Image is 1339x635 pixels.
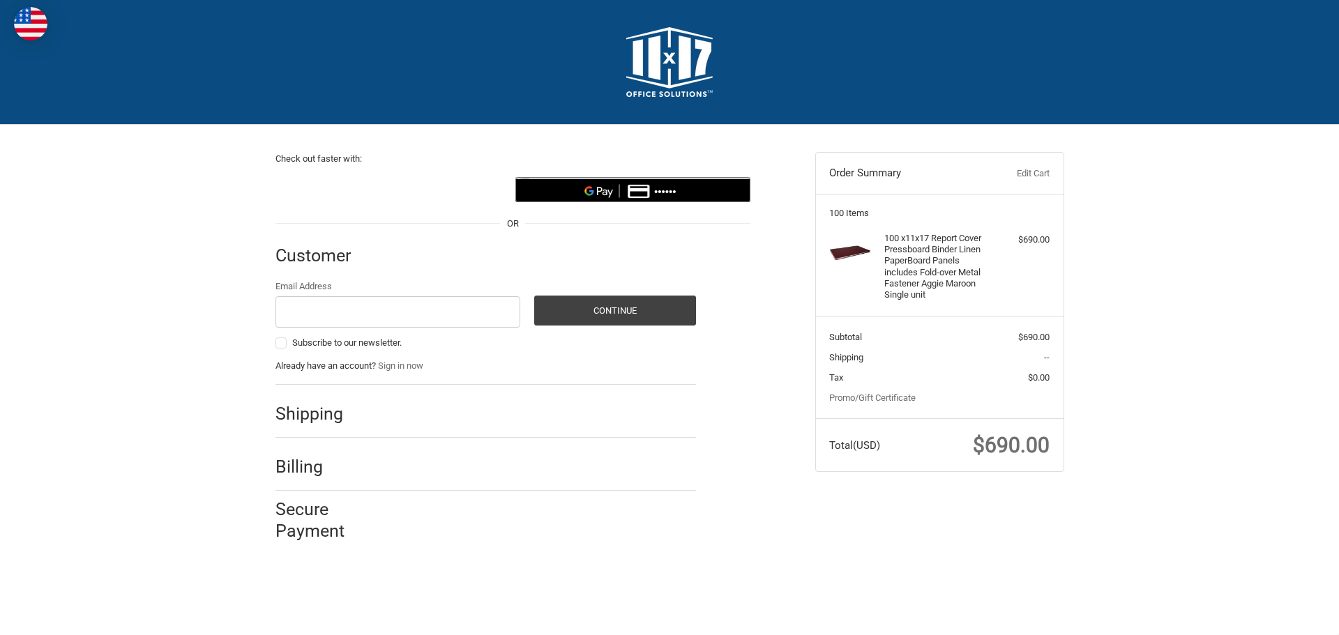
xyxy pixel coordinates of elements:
a: Promo/Gift Certificate [829,392,916,403]
h2: Billing [275,456,357,477]
h4: 100 x 11x17 Report Cover Pressboard Binder Linen PaperBoard Panels includes Fold-over Metal Faste... [884,233,991,301]
div: $690.00 [994,233,1050,247]
h2: Shipping [275,403,357,424]
img: 11x17.com [626,27,713,97]
span: $0.00 [1028,372,1050,383]
p: Already have an account? [275,359,696,373]
button: Continue [534,296,696,326]
a: Edit Cart [981,167,1050,181]
span: OR [500,217,526,231]
span: Shipping [829,352,863,362]
p: Check out faster with: [275,152,750,166]
button: Google Pay [515,177,750,202]
h2: Secure Payment [275,498,370,542]
h3: Order Summary [829,167,981,181]
label: Email Address [275,280,521,293]
span: Subscribe to our newsletter. [292,337,402,348]
text: •••••• [654,185,676,197]
span: $690.00 [973,433,1050,457]
h2: Customer [275,245,357,266]
span: Tax [829,372,843,383]
img: duty and tax information for United States [14,7,47,40]
span: Subtotal [829,332,862,342]
span: Total (USD) [829,439,880,452]
h3: 100 Items [829,208,1050,219]
span: -- [1044,352,1050,362]
a: Sign in now [378,360,423,371]
span: $690.00 [1018,332,1050,342]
